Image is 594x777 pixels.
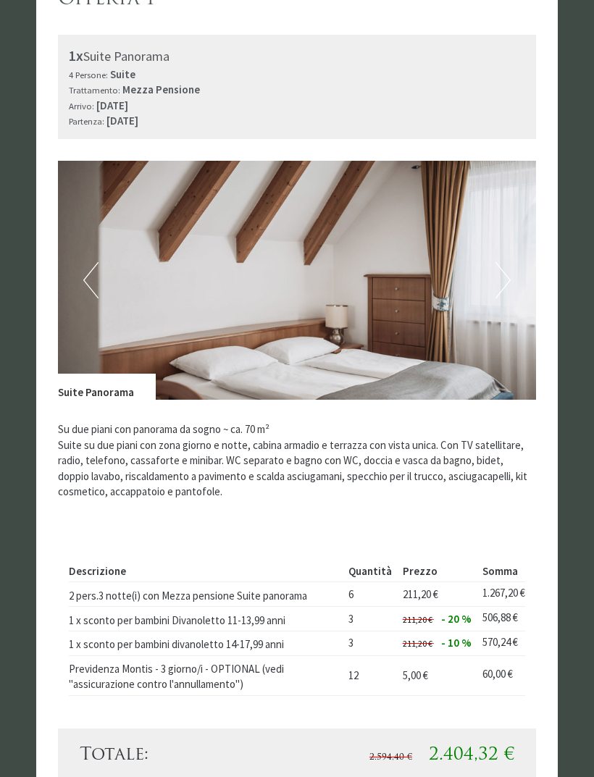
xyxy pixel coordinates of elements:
td: 12 [343,655,397,695]
small: 4 Persone: [69,69,108,80]
td: 2 pers.3 notte(i) con Mezza pensione Suite panorama [69,582,343,607]
td: 1 x sconto per bambini divanoletto 14-17,99 anni [69,631,343,655]
div: Suite Panorama [69,46,525,67]
button: Invia [399,382,479,407]
td: 3 [343,631,397,655]
div: Buon giorno, come possiamo aiutarla? [11,38,199,80]
td: 60,00 € [477,655,525,695]
small: 21:35 [22,67,192,77]
small: Partenza: [69,115,104,127]
th: Prezzo [397,561,477,582]
span: 211,20 € [403,614,432,625]
td: 6 [343,582,397,607]
small: Arrivo: [69,100,94,112]
b: Suite [110,67,135,81]
span: 2.404,32 € [429,747,514,764]
div: Suite Panorama [58,374,156,400]
img: image [58,161,536,400]
div: Totale: [69,743,297,768]
td: 1 x sconto per bambini Divanoletto 11-13,99 anni [69,607,343,631]
span: - 20 % [441,612,472,626]
span: - 10 % [441,636,472,650]
button: Next [495,262,511,298]
td: 570,24 € [477,631,525,655]
td: Previdenza Montis - 3 giorno/i - OPTIONAL (vedi "assicurazione contro l'annullamento") [69,655,343,695]
span: 5,00 € [403,668,428,682]
td: 3 [343,607,397,631]
span: 211,20 € [403,638,432,649]
th: Somma [477,561,525,582]
small: Trattamento: [69,84,120,96]
td: 506,88 € [477,607,525,631]
b: [DATE] [96,98,128,112]
div: giovedì [212,11,267,34]
td: 1.267,20 € [477,582,525,607]
th: Descrizione [69,561,343,582]
b: 1x [69,46,83,64]
b: Mezza Pensione [122,83,200,96]
b: [DATE] [106,114,138,127]
p: Su due piani con panorama da sogno ~ ca. 70 m² Suite su due piani con zona giorno e notte, cabina... [58,421,536,499]
span: 2.594,40 € [369,753,412,762]
th: Quantità [343,561,397,582]
span: 211,20 € [403,587,438,601]
button: Previous [83,262,99,298]
div: Montis – Active Nature Spa [22,41,192,52]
